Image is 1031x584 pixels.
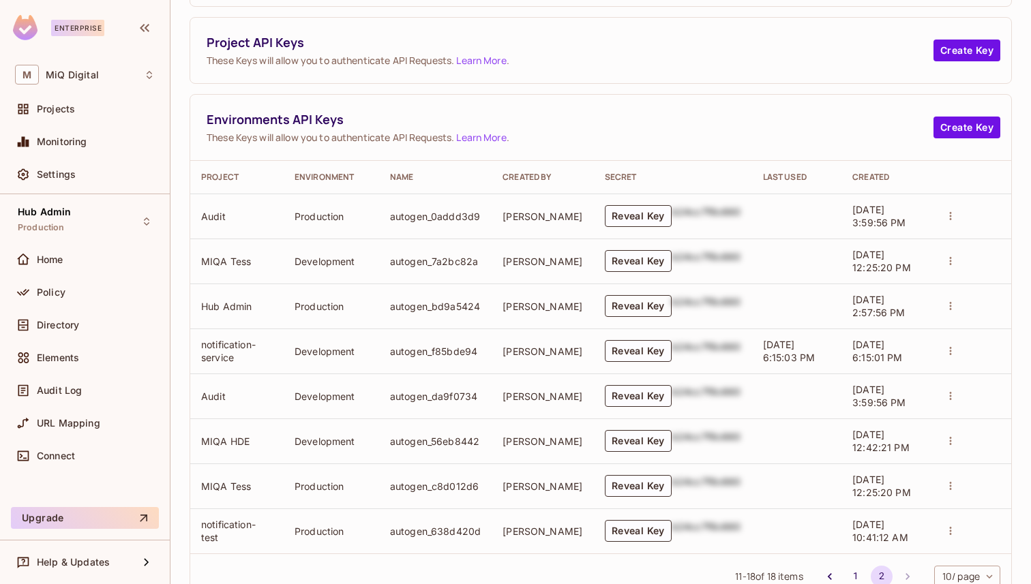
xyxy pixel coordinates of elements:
[492,418,594,463] td: [PERSON_NAME]
[672,205,741,227] div: b24cc7f8c660
[605,430,672,452] button: Reveal Key
[190,283,284,328] td: Hub Admin
[672,475,741,497] div: b24cc7f8c660
[46,70,99,80] span: Workspace: MiQ Digital
[379,418,492,463] td: autogen_56eb8442
[852,294,906,318] span: [DATE] 2:57:56 PM
[284,328,379,373] td: Development
[207,34,933,51] span: Project API Keys
[672,520,741,542] div: b24cc7f8c660
[284,194,379,239] td: Production
[37,287,65,298] span: Policy
[672,250,741,272] div: b24cc7f8c660
[492,463,594,508] td: [PERSON_NAME]
[852,474,911,498] span: [DATE] 12:25:20 PM
[852,204,906,228] span: [DATE] 3:59:56 PM
[207,131,933,144] span: These Keys will allow you to authenticate API Requests. .
[941,251,960,271] button: actions
[492,373,594,418] td: [PERSON_NAME]
[379,194,492,239] td: autogen_0addd3d9
[37,320,79,331] span: Directory
[379,373,492,418] td: autogen_da9f0734
[379,463,492,508] td: autogen_c8d012d6
[13,15,38,40] img: SReyMgAAAABJRU5ErkJggg==
[933,40,1000,61] button: Create Key
[941,296,960,316] button: actions
[672,340,741,362] div: b24cc7f8c660
[201,172,273,183] div: Project
[390,172,481,183] div: Name
[284,418,379,463] td: Development
[190,508,284,553] td: notification-test
[284,283,379,328] td: Production
[379,283,492,328] td: autogen_bd9a5424
[852,249,911,273] span: [DATE] 12:25:20 PM
[379,239,492,283] td: autogen_7a2bc82a
[284,239,379,283] td: Development
[941,476,960,495] button: actions
[605,205,672,227] button: Reveal Key
[605,172,741,183] div: Secret
[492,328,594,373] td: [PERSON_NAME]
[207,54,933,67] span: These Keys will allow you to authenticate API Requests. .
[852,339,903,363] span: [DATE] 6:15:01 PM
[190,328,284,373] td: notification-service
[190,239,284,283] td: MIQA Tess
[456,131,506,144] a: Learn More
[605,250,672,272] button: Reveal Key
[852,384,906,408] span: [DATE] 3:59:56 PM
[492,508,594,553] td: [PERSON_NAME]
[37,418,100,429] span: URL Mapping
[941,341,960,360] button: actions
[37,104,75,114] span: Projects
[18,222,65,233] span: Production
[190,373,284,418] td: Audit
[492,194,594,239] td: [PERSON_NAME]
[941,431,960,450] button: actions
[941,206,960,226] button: actions
[672,385,741,407] div: b24cc7f8c660
[37,450,75,461] span: Connect
[672,295,741,317] div: b24cc7f8c660
[605,340,672,362] button: Reveal Key
[605,475,672,497] button: Reveal Key
[18,206,71,217] span: Hub Admin
[37,352,79,363] span: Elements
[37,254,63,265] span: Home
[51,20,104,36] div: Enterprise
[15,65,39,84] span: M
[379,328,492,373] td: autogen_f85bde94
[295,172,368,183] div: Environment
[379,508,492,553] td: autogen_638d420d
[735,569,803,584] span: 11 - 18 of 18 items
[284,508,379,553] td: Production
[605,520,672,542] button: Reveal Key
[941,386,960,405] button: actions
[763,339,816,363] span: [DATE] 6:15:03 PM
[37,136,87,147] span: Monitoring
[190,463,284,508] td: MIQA Tess
[37,169,76,180] span: Settings
[492,239,594,283] td: [PERSON_NAME]
[605,295,672,317] button: Reveal Key
[37,385,82,396] span: Audit Log
[190,418,284,463] td: MIQA HDE
[933,117,1000,138] button: Create Key
[503,172,583,183] div: Created By
[852,519,908,543] span: [DATE] 10:41:12 AM
[941,521,960,540] button: actions
[456,54,506,67] a: Learn More
[37,557,110,568] span: Help & Updates
[11,507,159,529] button: Upgrade
[284,463,379,508] td: Production
[672,430,741,452] div: b24cc7f8c660
[190,194,284,239] td: Audit
[284,373,379,418] td: Development
[763,172,831,183] div: Last Used
[605,385,672,407] button: Reveal Key
[852,429,910,453] span: [DATE] 12:42:21 PM
[492,283,594,328] td: [PERSON_NAME]
[207,111,933,128] span: Environments API Keys
[852,172,919,183] div: Created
